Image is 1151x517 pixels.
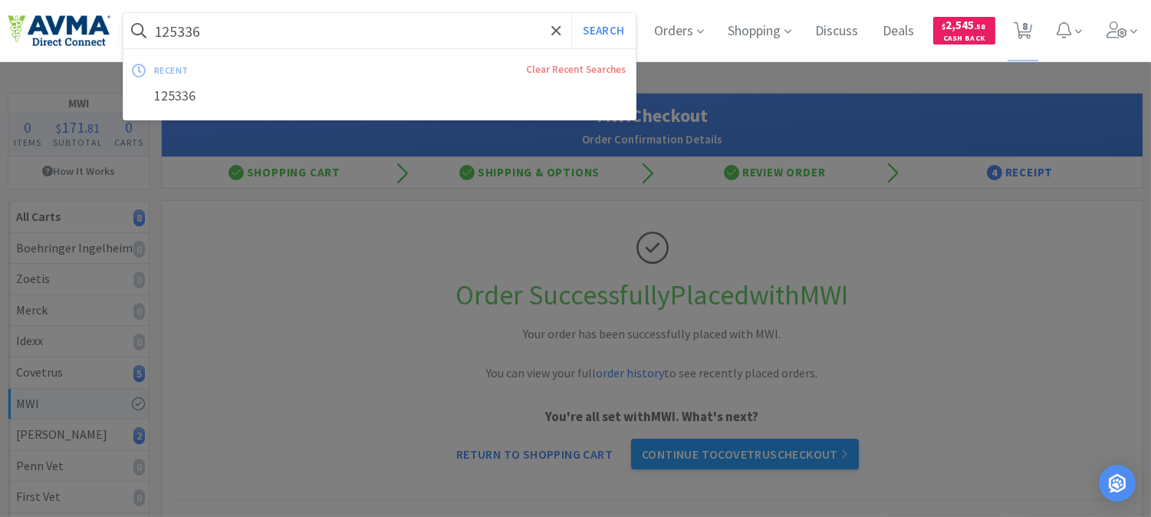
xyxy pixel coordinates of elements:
[810,25,865,38] a: Discuss
[571,13,635,48] button: Search
[123,82,636,110] div: 125336
[123,13,636,48] input: Search by item, sku, manufacturer, ingredient, size...
[942,35,986,44] span: Cash Back
[942,18,986,32] span: 2,545
[942,21,946,31] span: $
[1008,26,1039,40] a: 8
[8,15,110,47] img: e4e33dab9f054f5782a47901c742baa9_102.png
[1099,465,1136,502] div: Open Intercom Messenger
[975,21,986,31] span: . 58
[877,25,921,38] a: Deals
[933,10,995,51] a: $2,545.58Cash Back
[154,58,357,82] div: recent
[527,63,626,76] a: Clear Recent Searches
